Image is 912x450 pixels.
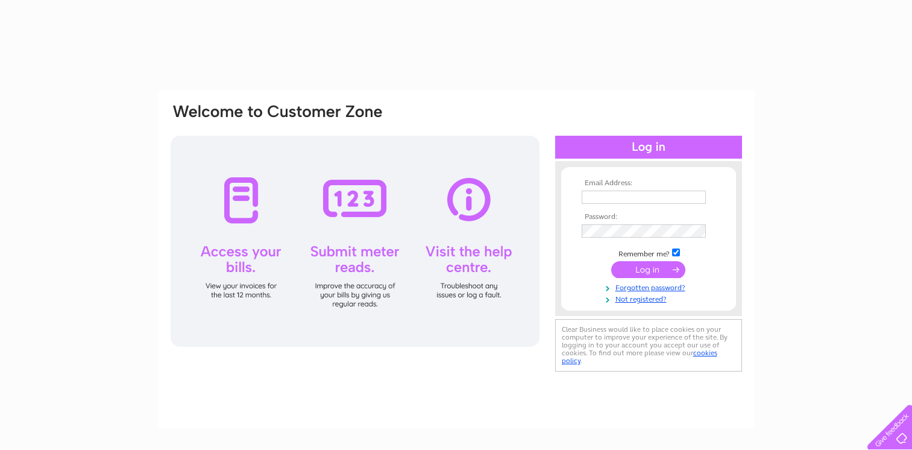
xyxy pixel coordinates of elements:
[579,179,719,188] th: Email Address:
[611,261,685,278] input: Submit
[555,319,742,372] div: Clear Business would like to place cookies on your computer to improve your experience of the sit...
[582,281,719,293] a: Forgotten password?
[579,213,719,221] th: Password:
[582,293,719,304] a: Not registered?
[579,247,719,259] td: Remember me?
[562,349,717,365] a: cookies policy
